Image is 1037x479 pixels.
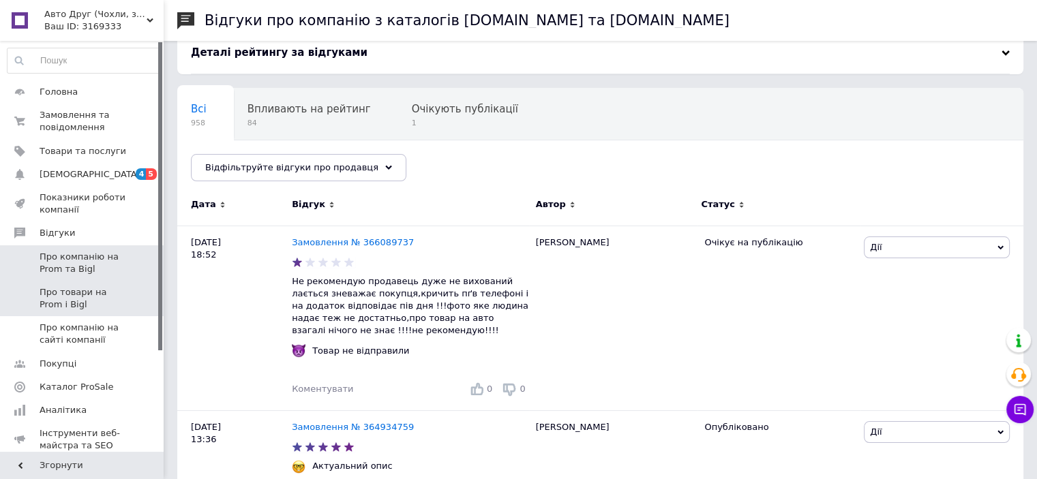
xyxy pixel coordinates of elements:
span: 84 [247,118,371,128]
span: Деталі рейтингу за відгуками [191,46,367,59]
span: Відфільтруйте відгуки про продавця [205,162,378,172]
span: Замовлення та повідомлення [40,109,126,134]
span: Статус [701,198,735,211]
span: Всі [191,103,207,115]
span: Каталог ProSale [40,381,113,393]
div: Опубліковано [704,421,854,433]
div: Актуальний опис [309,460,396,472]
span: Покупці [40,358,76,370]
span: 0 [487,384,492,394]
div: [DATE] 18:52 [177,226,292,410]
span: 5 [146,168,157,180]
span: Очікують публікації [412,103,518,115]
button: Чат з покупцем [1006,396,1034,423]
div: Товар не відправили [309,345,412,357]
span: 4 [136,168,147,180]
span: Про компанію на сайті компанії [40,322,126,346]
img: :nerd_face: [292,460,305,474]
span: Про компанію на Prom та Bigl [40,251,126,275]
span: Про товари на Prom і Bigl [40,286,126,311]
span: Авто Друг (Чохли, захист картера, килими) [44,8,147,20]
a: Замовлення № 366089737 [292,237,414,247]
div: [PERSON_NAME] [529,226,698,410]
span: Автор [536,198,566,211]
input: Пошук [7,48,160,73]
span: Опубліковані без комен... [191,155,329,167]
div: Опубліковані без коментаря [177,140,357,192]
a: Замовлення № 364934759 [292,422,414,432]
span: Коментувати [292,384,353,394]
span: 0 [520,384,525,394]
span: 1 [412,118,518,128]
span: Дії [870,242,882,252]
div: Коментувати [292,383,353,395]
span: Відгуки [40,227,75,239]
span: Дата [191,198,216,211]
h1: Відгуки про компанію з каталогів [DOMAIN_NAME] та [DOMAIN_NAME] [205,12,730,29]
span: Показники роботи компанії [40,191,126,216]
span: Аналітика [40,404,87,416]
span: Товари та послуги [40,145,126,157]
p: Не рекомендую продавець дуже не вихований лається зневажає покупця,кричить пґв телефоні і на дода... [292,275,529,337]
img: :imp: [292,344,305,358]
div: Ваш ID: 3169333 [44,20,164,33]
span: Відгук [292,198,325,211]
span: [DEMOGRAPHIC_DATA] [40,168,140,181]
span: Дії [870,427,882,437]
div: Деталі рейтингу за відгуками [191,46,1010,60]
div: Очікує на публікацію [704,236,854,249]
span: Головна [40,86,78,98]
span: Впливають на рейтинг [247,103,371,115]
span: 958 [191,118,207,128]
span: Інструменти веб-майстра та SEO [40,427,126,452]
